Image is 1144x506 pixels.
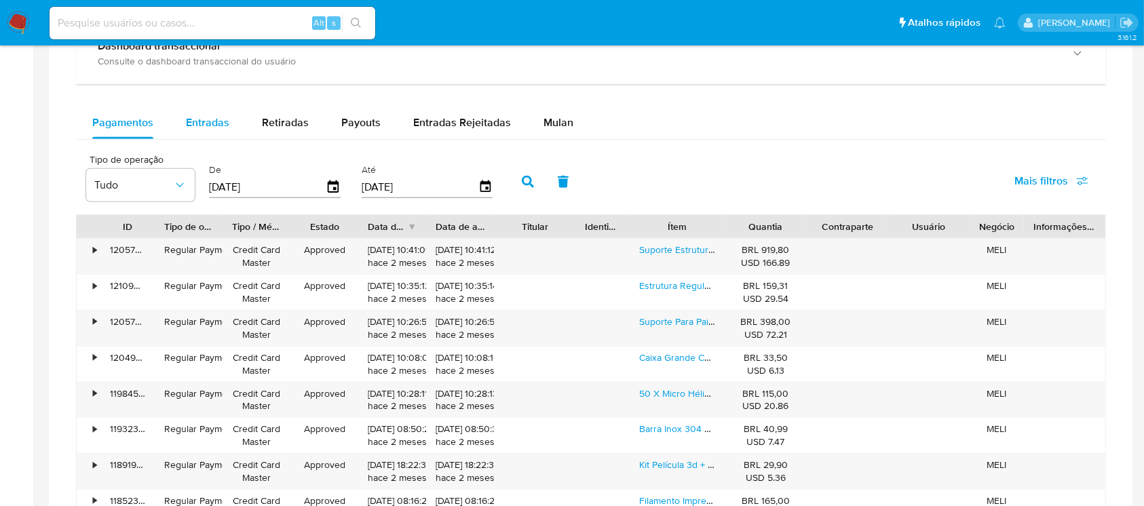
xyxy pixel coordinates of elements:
span: Alt [313,16,324,29]
span: Atalhos rápidos [908,16,980,30]
span: s [332,16,336,29]
button: search-icon [342,14,370,33]
input: Pesquise usuários ou casos... [50,14,375,32]
span: 3.161.2 [1118,32,1137,43]
a: Notificações [994,17,1006,28]
p: weverton.gomes@mercadopago.com.br [1038,16,1115,29]
a: Sair [1120,16,1134,30]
